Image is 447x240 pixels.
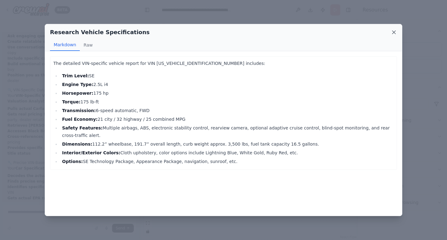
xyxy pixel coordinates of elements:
strong: Fuel Economy: [62,117,97,122]
li: 175 hp [60,89,394,97]
li: 2.5L i4 [60,81,394,88]
li: 21 city / 32 highway / 25 combined MPG [60,115,394,123]
strong: Torque: [62,99,80,104]
h2: Research Vehicle Specifications [50,28,150,37]
button: Raw [80,39,96,51]
strong: Transmission: [62,108,96,113]
strong: Interior/Exterior Colors: [62,150,120,155]
strong: Safety Features: [62,125,103,130]
li: SE [60,72,394,79]
p: The detailed VIN-specific vehicle report for VIN [US_VEHICLE_IDENTIFICATION_NUMBER] includes: [53,60,394,67]
strong: Options: [62,159,83,164]
strong: Engine Type: [62,82,93,87]
button: Markdown [50,39,80,51]
li: 112.2” wheelbase, 191.7” overall length, curb weight approx. 3,500 lbs, fuel tank capacity 16.5 g... [60,140,394,148]
li: SE Technology Package, Appearance Package, navigation, sunroof, etc. [60,158,394,165]
li: 175 lb-ft [60,98,394,106]
li: 6-speed automatic, FWD [60,107,394,114]
strong: Horsepower: [62,91,93,96]
strong: Dimensions: [62,142,92,147]
li: Cloth upholstery, color options include Lightning Blue, White Gold, Ruby Red, etc. [60,149,394,156]
li: Multiple airbags, ABS, electronic stability control, rearview camera, optional adaptive cruise co... [60,124,394,139]
strong: Trim Level: [62,73,89,78]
